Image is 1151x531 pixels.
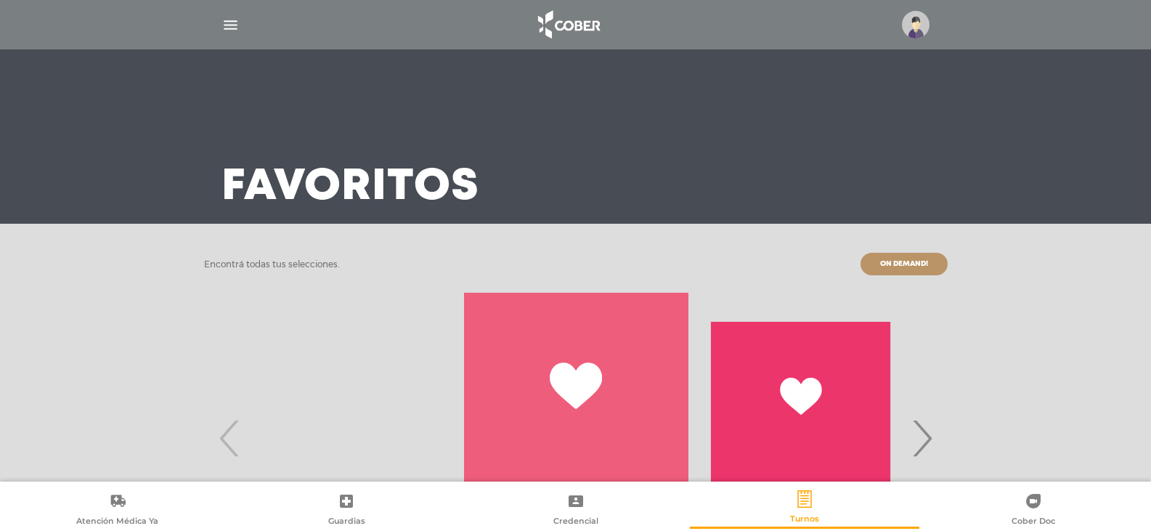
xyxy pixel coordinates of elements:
[216,399,244,477] span: Previous
[461,492,690,529] a: Credencial
[861,253,948,275] a: On Demand!
[530,7,606,42] img: logo_cober_home-white.png
[232,492,460,529] a: Guardias
[902,11,930,38] img: profile-placeholder.svg
[553,516,598,529] span: Credencial
[690,490,919,527] a: Turnos
[1012,516,1055,529] span: Cober Doc
[328,516,365,529] span: Guardias
[76,516,158,529] span: Atención Médica Ya
[221,169,479,206] h3: Favoritos
[908,399,936,477] span: Next
[790,514,819,527] span: Turnos
[919,492,1148,529] a: Cober Doc
[204,259,339,269] p: Encontrá todas tus selecciones.
[221,16,240,34] img: Cober_menu-lines-white.svg
[3,492,232,529] a: Atención Médica Ya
